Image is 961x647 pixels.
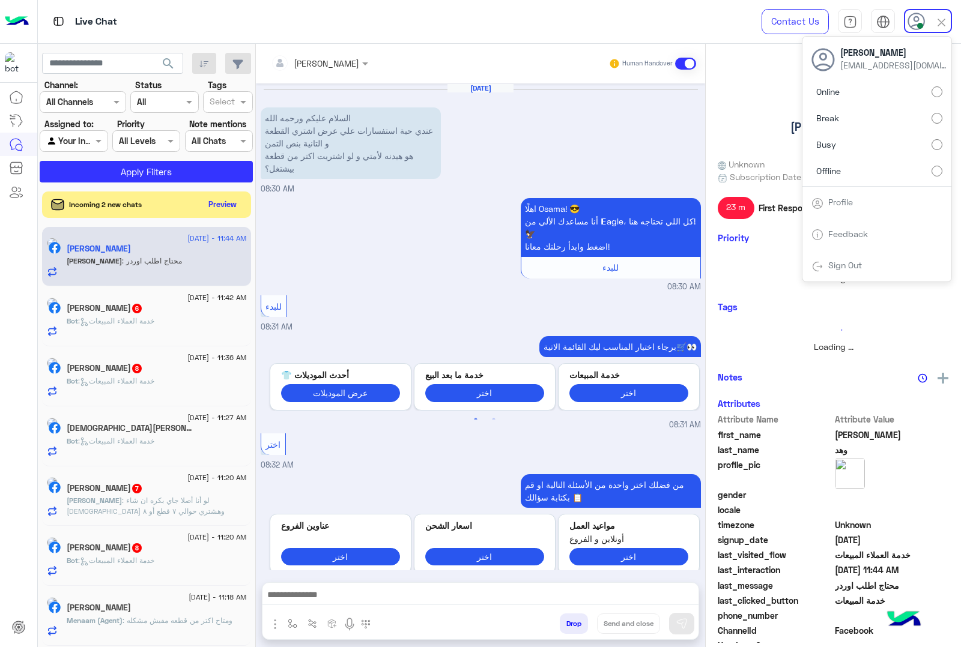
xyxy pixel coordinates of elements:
h5: مصطفى وهد [67,244,131,254]
button: عرض الموديلات [281,384,400,402]
img: tab [51,14,66,29]
span: للبدء [265,301,282,311]
span: 2024-10-08T19:55:17.66Z [835,534,950,546]
a: tab [838,9,862,34]
span: 6 [132,304,142,313]
img: Facebook [49,481,61,493]
label: Assigned to: [44,118,94,130]
img: picture [47,418,58,429]
span: Bot [67,316,78,325]
button: اختر [425,384,544,402]
img: picture [47,597,58,608]
input: Offline [932,166,942,176]
span: 08:30 AM [667,281,701,293]
button: create order [323,613,342,633]
span: Unknown [718,158,765,170]
p: خدمة ما بعد البيع [425,369,544,381]
span: Bot [67,556,78,565]
span: null [835,504,950,516]
span: locale [718,504,832,516]
img: notes [918,373,927,383]
img: picture [47,298,58,308]
p: 2/9/2025, 8:32 AM [521,474,701,508]
button: اختر [425,548,544,565]
span: profile_pic [718,459,832,486]
span: [DATE] - 11:20 AM [187,532,246,543]
h6: Priority [718,232,749,243]
img: tab [876,15,890,29]
img: select flow [288,619,297,628]
button: select flow [283,613,303,633]
p: 2/9/2025, 8:31 AM [539,336,701,357]
img: 713415422032625 [5,52,26,74]
label: Note mentions [189,118,246,130]
img: Facebook [49,362,61,374]
button: اختر [569,384,688,402]
img: hulul-logo.png [883,599,925,641]
span: محتاج اطلب اوردر [122,256,182,265]
span: [DATE] - 11:27 AM [187,412,246,423]
span: last_name [718,444,832,456]
span: last_visited_flow [718,549,832,561]
span: [DATE] - 11:36 AM [187,352,246,363]
span: أونلاين و الفروع [569,532,688,545]
span: 7 [132,484,142,493]
img: create order [327,619,337,628]
h5: Ahmed Anwar [67,303,143,313]
h6: Attributes [718,398,760,409]
span: Subscription Date : [DATE] [730,170,834,183]
span: 0 [835,624,950,637]
span: وهد [835,444,950,456]
span: timezone [718,519,832,531]
p: أحدث الموديلات 👕 [281,369,400,381]
span: 08:30 AM [261,184,294,193]
img: make a call [361,619,371,629]
img: tab [811,260,823,272]
div: Select [208,95,235,110]
span: last_interaction [718,564,832,576]
span: signup_date [718,534,832,546]
p: خدمة المبيعات [569,369,688,381]
p: Live Chat [75,14,117,30]
img: Facebook [49,601,61,613]
img: send attachment [268,617,282,631]
a: Contact Us [762,9,829,34]
span: last_clicked_button [718,594,832,607]
span: خدمة العملاء المبيعات [835,549,950,561]
p: عناوين الفروع [281,519,400,532]
span: : خدمة العملاء المبيعات [78,556,154,565]
img: Facebook [49,541,61,553]
img: picture [47,477,58,488]
span: [DATE] - 11:42 AM [187,292,246,303]
div: loading... [721,319,946,340]
span: Attribute Name [718,413,832,426]
button: Trigger scenario [303,613,323,633]
span: first_name [718,429,832,441]
img: picture [47,238,58,248]
h5: Islam Mohsen [67,423,193,433]
span: [EMAIL_ADDRESS][DOMAIN_NAME] [840,59,948,71]
p: 2/9/2025, 8:30 AM [261,107,441,179]
span: [DATE] - 11:20 AM [187,472,246,483]
img: Trigger scenario [308,619,317,628]
p: اسعار الشحن [425,519,544,532]
button: Send and close [597,613,660,634]
span: ومتاح اكتر من قطعه مفيش مشكله [123,616,232,625]
span: Break [816,112,839,124]
label: Tags [208,79,226,91]
img: Facebook [49,422,61,434]
p: مواعيد العمل [569,519,688,532]
span: ChannelId [718,624,832,637]
span: [DATE] - 11:44 AM [187,233,246,244]
a: Sign Out [828,260,862,270]
h5: Moamen Mohamed [67,543,143,553]
p: 2/9/2025, 8:30 AM [521,198,701,257]
button: 2 of 2 [488,414,500,426]
span: لو أنا أصلا جاي بكره ان شاء الله وهشتري حوالي ٧ قطع أو ٨ هيتحسبوا ازاي في الخصم ده [67,496,225,526]
div: loading... [721,251,946,272]
span: First Response Time [759,202,837,214]
input: Online [932,86,942,97]
input: Busy [932,139,942,150]
span: Bot [67,376,78,385]
img: picture [47,537,58,548]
